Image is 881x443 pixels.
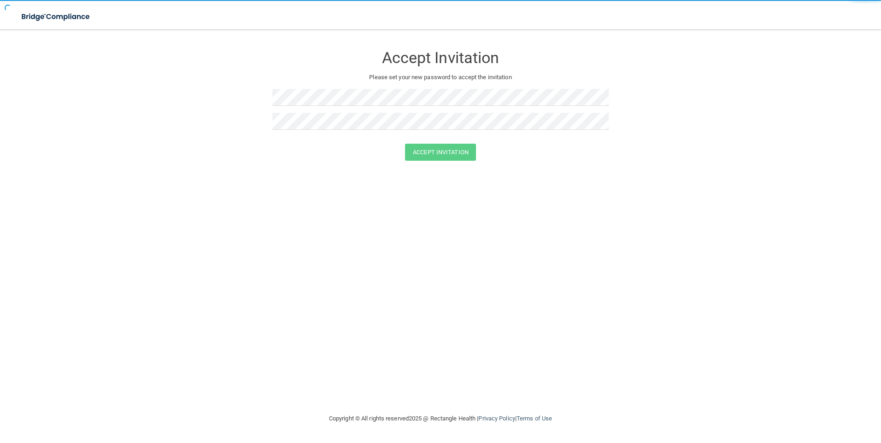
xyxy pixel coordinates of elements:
div: Copyright © All rights reserved 2025 @ Rectangle Health | | [272,404,609,433]
button: Accept Invitation [405,144,476,161]
p: Please set your new password to accept the invitation [279,72,602,83]
a: Terms of Use [517,415,552,422]
img: bridge_compliance_login_screen.278c3ca4.svg [14,7,99,26]
h3: Accept Invitation [272,49,609,66]
a: Privacy Policy [478,415,515,422]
